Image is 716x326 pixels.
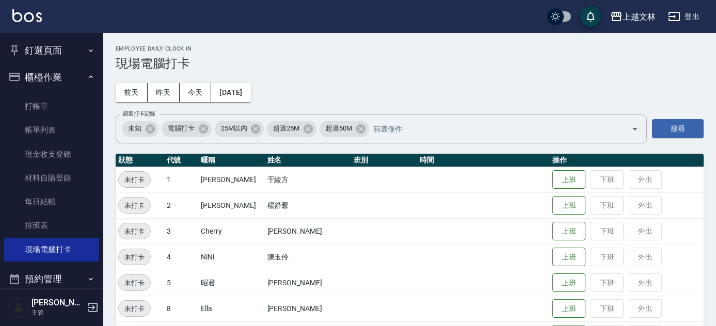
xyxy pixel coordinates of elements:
h2: Employee Daily Clock In [116,45,704,52]
h3: 現場電腦打卡 [116,56,704,71]
button: 昨天 [148,83,180,102]
span: 電腦打卡 [162,123,201,134]
input: 篩選條件 [371,120,613,138]
div: 上越文林 [623,10,656,23]
h5: [PERSON_NAME] [31,298,84,308]
a: 排班表 [4,214,99,237]
th: 代號 [164,154,199,167]
td: Cherry [198,218,264,244]
div: 超過50M [320,121,369,137]
button: 登出 [664,7,704,26]
span: 超過50M [320,123,358,134]
div: 超過25M [267,121,316,137]
button: 櫃檯作業 [4,64,99,91]
th: 狀態 [116,154,164,167]
span: 25M以內 [215,123,253,134]
a: 現場電腦打卡 [4,238,99,262]
th: 班別 [351,154,417,167]
button: 預約管理 [4,266,99,292]
td: NiNi [198,244,264,270]
button: 上班 [552,196,585,215]
button: 上越文林 [606,6,660,27]
button: 今天 [180,83,212,102]
button: 搜尋 [652,119,704,138]
button: 上班 [552,170,585,189]
button: 上班 [552,273,585,292]
button: save [580,6,601,27]
button: 上班 [552,248,585,267]
td: [PERSON_NAME] [265,296,351,321]
td: [PERSON_NAME] [198,167,264,192]
td: [PERSON_NAME] [198,192,264,218]
img: Logo [12,9,42,22]
td: 昭君 [198,270,264,296]
th: 操作 [550,154,704,167]
button: [DATE] [211,83,250,102]
div: 25M以內 [215,121,264,137]
th: 暱稱 [198,154,264,167]
td: Ella [198,296,264,321]
td: 3 [164,218,199,244]
button: 釘選頁面 [4,37,99,64]
button: Open [627,121,643,137]
td: [PERSON_NAME] [265,270,351,296]
button: 前天 [116,83,148,102]
span: 未打卡 [119,226,150,237]
td: 4 [164,244,199,270]
a: 帳單列表 [4,118,99,142]
td: [PERSON_NAME] [265,218,351,244]
a: 材料自購登錄 [4,166,99,190]
span: 未打卡 [119,303,150,314]
td: 楊舒馨 [265,192,351,218]
th: 姓名 [265,154,351,167]
a: 現金收支登錄 [4,142,99,166]
span: 未打卡 [119,200,150,211]
td: 5 [164,270,199,296]
td: 1 [164,167,199,192]
a: 打帳單 [4,94,99,118]
img: Person [8,297,29,318]
span: 未知 [122,123,148,134]
td: 陳玉伶 [265,244,351,270]
p: 主管 [31,308,84,317]
span: 未打卡 [119,278,150,288]
a: 每日結帳 [4,190,99,214]
div: 電腦打卡 [162,121,212,137]
td: 8 [164,296,199,321]
span: 未打卡 [119,174,150,185]
div: 未知 [122,121,158,137]
span: 未打卡 [119,252,150,263]
td: 2 [164,192,199,218]
button: 上班 [552,222,585,241]
label: 篩選打卡記錄 [123,110,155,118]
td: 于綾方 [265,167,351,192]
th: 時間 [417,154,550,167]
button: 上班 [552,299,585,318]
span: 超過25M [267,123,306,134]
